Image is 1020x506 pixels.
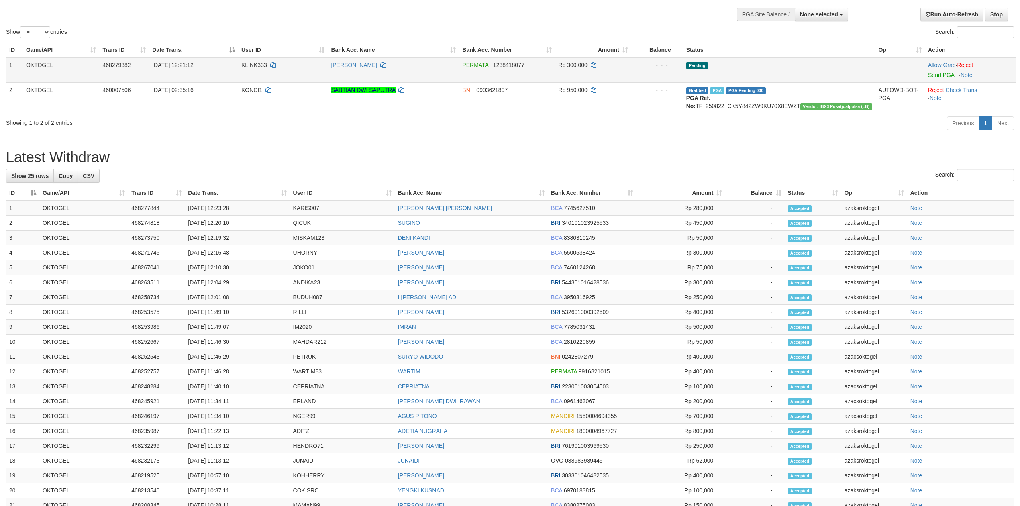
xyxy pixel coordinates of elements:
a: [PERSON_NAME] [398,279,444,286]
a: SURYO WIDODO [398,353,443,360]
td: 468235987 [128,424,185,439]
th: Op: activate to sort column ascending [875,43,925,57]
td: CEPRIATNA [290,379,395,394]
label: Search: [935,26,1014,38]
span: · [928,62,957,68]
span: MANDIRI [551,428,575,434]
a: Note [910,398,922,404]
a: Note [910,220,922,226]
th: Status: activate to sort column ascending [785,186,841,200]
td: azaksroktogel [841,335,907,349]
span: BRI [551,279,560,286]
span: BRI [551,383,560,390]
span: Copy 2810220859 to clipboard [564,339,595,345]
th: Bank Acc. Name: activate to sort column ascending [395,186,548,200]
td: 1 [6,57,23,83]
span: None selected [800,11,838,18]
td: 468252543 [128,349,185,364]
th: Bank Acc. Number: activate to sort column ascending [548,186,636,200]
a: SABTIAN DWI SAPUTRA [331,87,395,93]
td: 468271745 [128,245,185,260]
th: Trans ID: activate to sort column ascending [99,43,149,57]
span: Accepted [788,324,812,331]
td: [DATE] 11:40:10 [185,379,290,394]
th: Bank Acc. Name: activate to sort column ascending [328,43,459,57]
th: Balance: activate to sort column ascending [725,186,784,200]
a: Show 25 rows [6,169,54,183]
a: Note [930,95,942,101]
a: [PERSON_NAME] [398,443,444,449]
span: BCA [551,294,562,300]
a: 1 [979,116,992,130]
td: 8 [6,305,39,320]
span: Show 25 rows [11,173,49,179]
a: Reject [957,62,973,68]
td: Rp 400,000 [636,349,725,364]
td: Rp 400,000 [636,305,725,320]
td: [DATE] 11:34:11 [185,394,290,409]
a: Allow Grab [928,62,955,68]
td: [DATE] 11:49:10 [185,305,290,320]
label: Search: [935,169,1014,181]
span: Rp 950.000 [558,87,587,93]
a: Note [910,487,922,494]
td: OKTOGEL [23,82,100,113]
td: Rp 200,000 [636,394,725,409]
td: 15 [6,409,39,424]
td: 14 [6,394,39,409]
td: [DATE] 12:01:08 [185,290,290,305]
td: [DATE] 12:23:28 [185,200,290,216]
a: [PERSON_NAME] [331,62,377,68]
td: azaksroktogel [841,245,907,260]
td: - [725,231,784,245]
span: KLINK333 [241,62,267,68]
span: Copy 0961463067 to clipboard [564,398,595,404]
td: 468258734 [128,290,185,305]
td: azacsoktogel [841,394,907,409]
td: [DATE] 12:16:48 [185,245,290,260]
td: azaksroktogel [841,424,907,439]
td: [DATE] 12:04:29 [185,275,290,290]
span: Accepted [788,280,812,286]
span: Copy 3950316925 to clipboard [564,294,595,300]
span: Copy 544301016428536 to clipboard [562,279,609,286]
td: [DATE] 11:22:13 [185,424,290,439]
td: AUTOWD-BOT-PGA [875,82,925,113]
a: Note [910,264,922,271]
td: OKTOGEL [39,379,128,394]
span: Accepted [788,339,812,346]
a: Note [910,383,922,390]
td: - [725,260,784,275]
td: KARIS007 [290,200,395,216]
a: [PERSON_NAME] [398,472,444,479]
span: BCA [551,205,562,211]
a: [PERSON_NAME] [398,339,444,345]
div: Showing 1 to 2 of 2 entries [6,116,419,127]
td: 11 [6,349,39,364]
td: 4 [6,245,39,260]
span: PERMATA [551,368,577,375]
span: Accepted [788,250,812,257]
td: 9 [6,320,39,335]
td: Rp 250,000 [636,290,725,305]
span: Copy 1550004694355 to clipboard [576,413,617,419]
td: ADITZ [290,424,395,439]
td: OKTOGEL [39,424,128,439]
td: - [725,394,784,409]
span: [DATE] 12:21:12 [152,62,193,68]
div: - - - [634,61,680,69]
td: OKTOGEL [39,409,128,424]
td: · [925,57,1016,83]
span: Copy 7460124268 to clipboard [564,264,595,271]
td: OKTOGEL [39,260,128,275]
td: 468263511 [128,275,185,290]
span: Accepted [788,354,812,361]
a: [PERSON_NAME] [398,264,444,271]
td: 3 [6,231,39,245]
span: Rp 300.000 [558,62,587,68]
a: Note [910,413,922,419]
a: I [PERSON_NAME] ADI [398,294,458,300]
td: azaksroktogel [841,216,907,231]
a: Note [910,457,922,464]
th: Game/API: activate to sort column ascending [23,43,100,57]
